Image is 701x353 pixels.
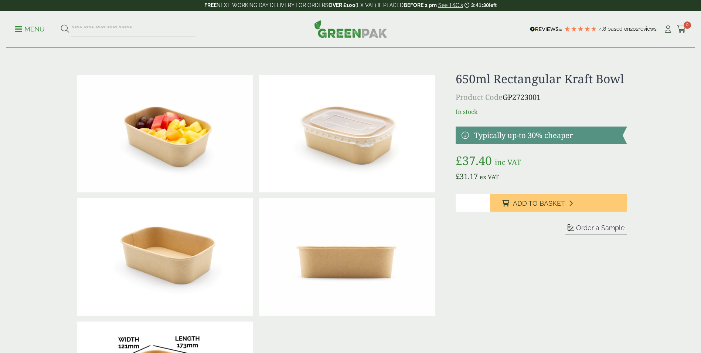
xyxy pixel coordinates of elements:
[314,20,387,38] img: GreenPak Supplies
[684,21,691,29] span: 0
[404,2,437,8] strong: BEFORE 2 pm
[599,26,608,32] span: 4.8
[456,171,478,181] bdi: 31.17
[630,26,639,32] span: 202
[456,171,460,181] span: £
[456,107,627,116] p: In stock
[456,72,627,86] h1: 650ml Rectangular Kraft Bowl
[259,75,435,192] img: 650ml Rectangular Kraft Bowl With Lid
[480,173,499,181] span: ex VAT
[564,26,597,32] div: 4.79 Stars
[456,92,503,102] span: Product Code
[677,26,686,33] i: Cart
[639,26,657,32] span: reviews
[677,24,686,35] a: 0
[15,25,45,32] a: Menu
[565,223,627,235] button: Order a Sample
[490,194,627,212] button: Add to Basket
[438,2,463,8] a: See T&C's
[513,199,565,208] span: Add to Basket
[204,2,217,8] strong: FREE
[77,198,253,316] img: 650ml Rectangular Kraft Bowl
[489,2,497,8] span: left
[530,27,562,32] img: REVIEWS.io
[495,157,521,167] span: inc VAT
[608,26,630,32] span: Based on
[77,75,253,192] img: 650ml Rectangular Kraft Bowl With Food Contents
[456,152,462,168] span: £
[456,152,492,168] bdi: 37.40
[259,198,435,316] img: 650ml Rectangular Kraft Bowl Alternate
[456,92,627,103] p: GP2723001
[471,2,489,8] span: 3:41:30
[576,224,625,232] span: Order a Sample
[15,25,45,34] p: Menu
[329,2,355,8] strong: OVER £100
[663,26,673,33] i: My Account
